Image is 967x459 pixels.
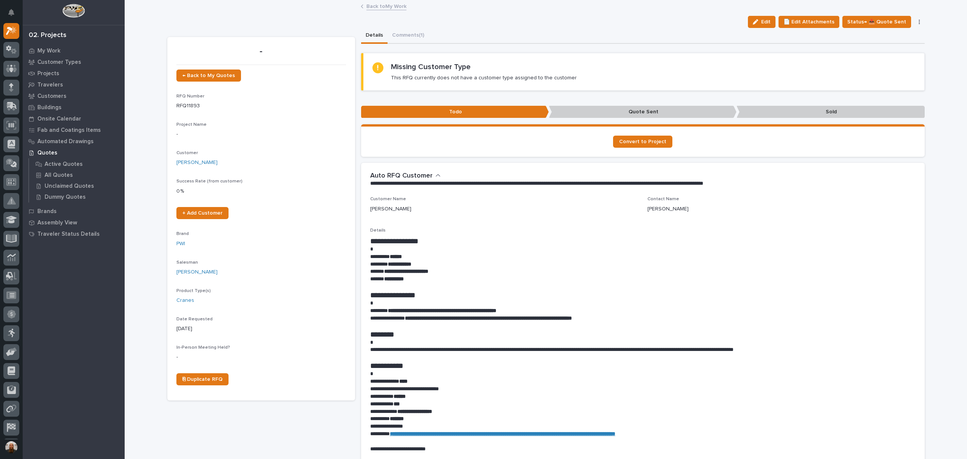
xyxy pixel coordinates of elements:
p: Projects [37,70,59,77]
p: Automated Drawings [37,138,94,145]
button: Edit [748,16,775,28]
a: [PERSON_NAME] [176,268,218,276]
span: In-Person Meeting Held? [176,345,230,350]
button: Auto RFQ Customer [370,172,441,180]
span: 📄 Edit Attachments [783,17,834,26]
span: ⎘ Duplicate RFQ [182,377,222,382]
span: Customer Name [370,197,406,201]
p: [PERSON_NAME] [370,205,411,213]
p: Quote Sent [549,106,737,118]
a: Customer Types [23,56,125,68]
a: Dummy Quotes [29,192,125,202]
a: Convert to Project [613,136,672,148]
p: Dummy Quotes [45,194,86,201]
p: Buildings [37,104,62,111]
a: Fab and Coatings Items [23,124,125,136]
p: Active Quotes [45,161,83,168]
span: Details [370,228,386,233]
span: Status→ 📤 Quote Sent [847,17,906,26]
p: Unclaimed Quotes [45,183,94,190]
a: Buildings [23,102,125,113]
button: users-avatar [3,439,19,455]
a: Traveler Status Details [23,228,125,240]
p: This RFQ currently does not have a customer type assigned to the customer [391,74,577,81]
p: Customer Types [37,59,81,66]
span: Convert to Project [619,139,666,144]
a: Automated Drawings [23,136,125,147]
a: Cranes [176,297,194,304]
p: Fab and Coatings Items [37,127,101,134]
span: Product Type(s) [176,289,211,293]
p: All Quotes [45,172,73,179]
p: Traveler Status Details [37,231,100,238]
p: - [176,46,346,57]
span: Project Name [176,122,207,127]
a: Assembly View [23,217,125,228]
a: Travelers [23,79,125,90]
p: My Work [37,48,60,54]
a: Quotes [23,147,125,158]
p: Travelers [37,82,63,88]
h2: Missing Customer Type [391,62,471,71]
button: Status→ 📤 Quote Sent [842,16,911,28]
div: 02. Projects [29,31,66,40]
p: Assembly View [37,219,77,226]
span: Edit [761,19,771,25]
p: Brands [37,208,57,215]
p: - [176,353,346,361]
span: + Add Customer [182,210,222,216]
span: RFQ Number [176,94,204,99]
a: ⎘ Duplicate RFQ [176,373,229,385]
p: Todo [361,106,549,118]
a: My Work [23,45,125,56]
p: Onsite Calendar [37,116,81,122]
p: RFQ11893 [176,102,346,110]
a: Back toMy Work [366,2,406,10]
p: - [176,130,346,138]
a: Unclaimed Quotes [29,181,125,191]
a: Active Quotes [29,159,125,169]
span: Customer [176,151,198,155]
a: All Quotes [29,170,125,180]
img: Workspace Logo [62,4,85,18]
p: [DATE] [176,325,346,333]
a: [PERSON_NAME] [176,159,218,167]
a: Brands [23,206,125,217]
span: Contact Name [647,197,679,201]
span: Date Requested [176,317,213,321]
p: Quotes [37,150,57,156]
span: Brand [176,232,189,236]
p: 0 % [176,187,346,195]
a: PWI [176,240,185,248]
a: Customers [23,90,125,102]
a: ← Back to My Quotes [176,70,241,82]
span: ← Back to My Quotes [182,73,235,78]
div: Notifications [9,9,19,21]
p: Sold [737,106,924,118]
span: Success Rate (from customer) [176,179,243,184]
button: Notifications [3,5,19,20]
a: + Add Customer [176,207,229,219]
span: Salesman [176,260,198,265]
a: Projects [23,68,125,79]
button: 📄 Edit Attachments [779,16,839,28]
p: Customers [37,93,66,100]
button: Comments (1) [388,28,429,44]
h2: Auto RFQ Customer [370,172,433,180]
a: Onsite Calendar [23,113,125,124]
p: [PERSON_NAME] [647,205,689,213]
button: Details [361,28,388,44]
